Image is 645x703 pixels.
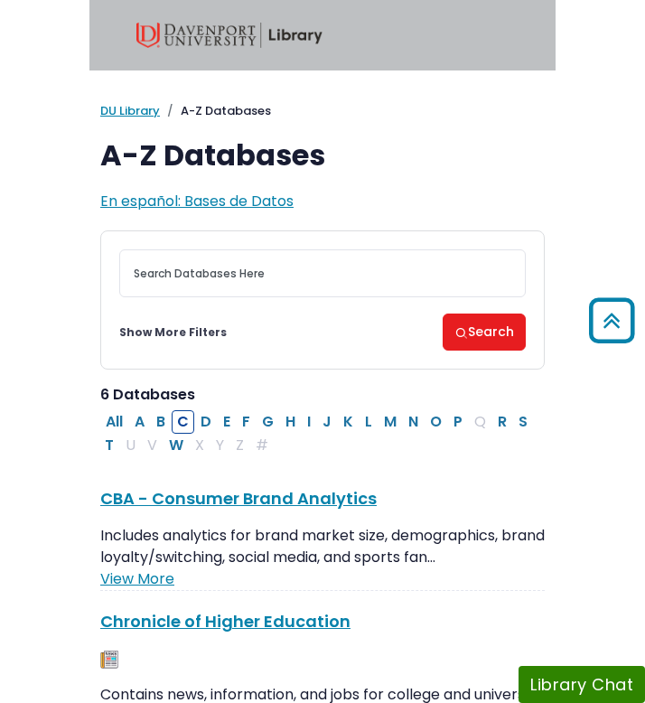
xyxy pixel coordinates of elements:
button: Filter Results A [129,410,150,434]
button: All [100,410,128,434]
a: CBA - Consumer Brand Analytics [100,487,377,510]
button: Filter Results W [164,434,189,457]
button: Filter Results F [237,410,256,434]
button: Filter Results I [302,410,316,434]
a: Show More Filters [119,324,227,341]
li: A-Z Databases [160,102,271,120]
button: Library Chat [519,666,645,703]
button: Filter Results E [218,410,236,434]
img: Davenport University Library [136,23,322,48]
nav: breadcrumb [100,102,545,120]
a: Chronicle of Higher Education [100,610,351,633]
button: Filter Results O [425,410,447,434]
h1: A-Z Databases [100,138,545,173]
button: Filter Results M [379,410,402,434]
button: Filter Results K [338,410,359,434]
a: DU Library [100,102,160,119]
button: Filter Results S [513,410,533,434]
button: Filter Results G [257,410,279,434]
p: Includes analytics for brand market size, demographics, brand loyalty/switching, social media, an... [100,525,545,568]
button: Filter Results C [172,410,194,434]
a: View More [100,568,174,589]
button: Filter Results B [151,410,171,434]
button: Filter Results H [280,410,301,434]
button: Filter Results R [492,410,512,434]
button: Filter Results N [403,410,424,434]
a: Back to Top [583,306,640,336]
span: 6 Databases [100,384,195,405]
button: Filter Results D [195,410,217,434]
div: Alpha-list to filter by first letter of database name [100,411,535,455]
button: Filter Results T [99,434,119,457]
img: Newspapers [100,651,118,669]
button: Filter Results J [317,410,337,434]
a: En español: Bases de Datos [100,191,294,211]
button: Filter Results L [360,410,378,434]
button: Search [443,314,526,351]
input: Search database by title or keyword [119,249,526,297]
button: Filter Results P [448,410,468,434]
